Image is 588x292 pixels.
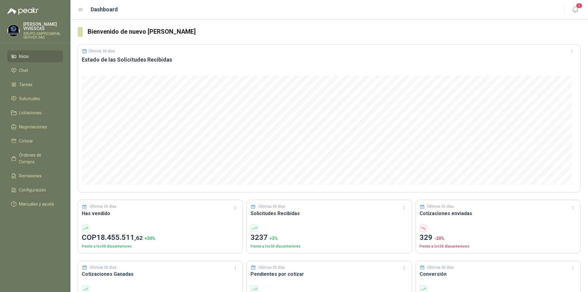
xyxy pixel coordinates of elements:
span: Chat [19,67,28,74]
img: Logo peakr [7,7,39,15]
span: Negociaciones [19,123,47,130]
h1: Dashboard [91,5,118,14]
a: Remisiones [7,170,63,182]
span: Cotizar [19,138,33,144]
p: Últimos 30 días [427,204,454,210]
p: 3237 [251,232,408,244]
p: COP [82,232,239,244]
a: Inicio [7,51,63,62]
span: -20 % [434,236,444,241]
img: Company Logo [8,25,19,36]
p: Últimos 30 días [258,204,285,210]
span: Órdenes de Compra [19,152,57,165]
span: Licitaciones [19,109,42,116]
p: Últimos 30 días [427,265,454,271]
a: Negociaciones [7,121,63,133]
h3: Solicitudes Recibidas [251,210,408,217]
a: Chat [7,65,63,76]
span: Solicitudes [19,95,40,102]
span: + 3 % [269,236,278,241]
h3: Cotizaciones Ganadas [82,270,239,278]
p: GRUPO EMPRESARIAL SERVER SAS [23,32,63,39]
a: Órdenes de Compra [7,149,63,168]
span: 18.455.511 [96,233,143,242]
h3: Bienvenido de nuevo [PERSON_NAME] [88,27,581,36]
p: Últimos 30 días [90,204,116,210]
button: 6 [570,4,581,15]
a: Solicitudes [7,93,63,104]
p: Frente a los 30 días anteriores [82,244,239,249]
span: ,62 [134,234,143,241]
span: Tareas [19,81,32,88]
h3: Pendientes por cotizar [251,270,408,278]
p: Últimos 30 días [90,265,116,271]
span: Configuración [19,187,46,193]
span: Inicio [19,53,29,60]
span: Manuales y ayuda [19,201,54,207]
h3: Cotizaciones enviadas [420,210,577,217]
h3: Conversión [420,270,577,278]
h3: Estado de las Solicitudes Recibidas [82,56,577,63]
a: Manuales y ayuda [7,198,63,210]
a: Cotizar [7,135,63,147]
p: Frente a los 30 días anteriores [251,244,408,249]
span: + 30 % [145,236,155,241]
p: 329 [420,232,577,244]
h3: Has vendido [82,210,239,217]
p: Últimos 30 días [258,265,285,271]
a: Tareas [7,79,63,90]
p: Frente a los 30 días anteriores [420,244,577,249]
span: Remisiones [19,173,42,179]
a: Configuración [7,184,63,196]
p: Últimos 30 días [89,49,115,53]
p: [PERSON_NAME] VIVIESCAS [23,22,63,31]
span: 6 [576,3,582,9]
a: Licitaciones [7,107,63,119]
